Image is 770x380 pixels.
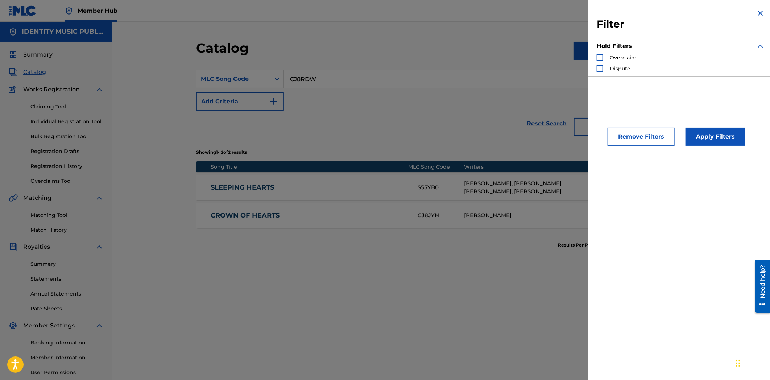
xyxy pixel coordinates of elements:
[211,183,408,192] a: SLEEPING HEARTS
[30,103,104,111] a: Claiming Tool
[9,321,17,330] img: Member Settings
[9,50,17,59] img: Summary
[610,65,630,72] span: Dispute
[464,179,604,196] div: [PERSON_NAME], [PERSON_NAME] [PERSON_NAME], [PERSON_NAME]
[558,242,599,248] p: Results Per Page:
[269,97,278,106] img: 9d2ae6d4665cec9f34b9.svg
[65,7,73,15] img: Top Rightsholder
[211,211,408,220] a: CROWN OF HEARTS
[9,5,37,16] img: MLC Logo
[9,28,17,36] img: Accounts
[608,128,675,146] button: Remove Filters
[23,243,50,251] span: Royalties
[750,257,770,315] iframe: Resource Center
[30,133,104,140] a: Bulk Registration Tool
[597,18,765,31] h3: Filter
[30,118,104,125] a: Individual Registration Tool
[30,275,104,283] a: Statements
[95,194,104,202] img: expand
[686,128,745,146] button: Apply Filters
[756,9,765,17] img: close
[211,163,409,171] div: Song Title
[23,85,80,94] span: Works Registration
[9,85,18,94] img: Works Registration
[30,226,104,234] a: Match History
[23,50,53,59] span: Summary
[756,42,765,50] img: expand
[23,68,46,77] span: Catalog
[30,369,104,376] a: User Permissions
[196,70,686,143] form: Search Form
[30,177,104,185] a: Overclaims Tool
[9,68,17,77] img: Catalog
[30,211,104,219] a: Matching Tool
[95,243,104,251] img: expand
[30,162,104,170] a: Registration History
[418,211,464,220] div: CJ8JYN
[9,243,17,251] img: Royalties
[574,42,686,60] button: Register Work
[30,148,104,155] a: Registration Drafts
[736,352,740,374] div: Drag
[95,321,104,330] img: expand
[9,194,18,202] img: Matching
[418,183,464,192] div: S55YB0
[409,163,464,171] div: MLC Song Code
[30,305,104,313] a: Rate Sheets
[464,211,604,220] div: [PERSON_NAME]
[23,194,51,202] span: Matching
[610,54,637,61] span: Overclaim
[30,339,104,347] a: Banking Information
[23,321,75,330] span: Member Settings
[9,68,46,77] a: CatalogCatalog
[734,345,770,380] iframe: Chat Widget
[22,28,104,36] h5: IDENTITY MUSIC PUBLISHING
[78,7,117,15] span: Member Hub
[196,40,252,56] h2: Catalog
[30,354,104,362] a: Member Information
[597,42,632,49] strong: Hold Filters
[196,92,284,111] button: Add Criteria
[574,118,625,136] button: Export
[464,163,604,171] div: Writers
[95,85,104,94] img: expand
[201,75,266,83] div: MLC Song Code
[9,50,53,59] a: SummarySummary
[196,149,247,156] p: Showing 1 - 2 of 2 results
[523,116,570,132] a: Reset Search
[30,260,104,268] a: Summary
[30,290,104,298] a: Annual Statements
